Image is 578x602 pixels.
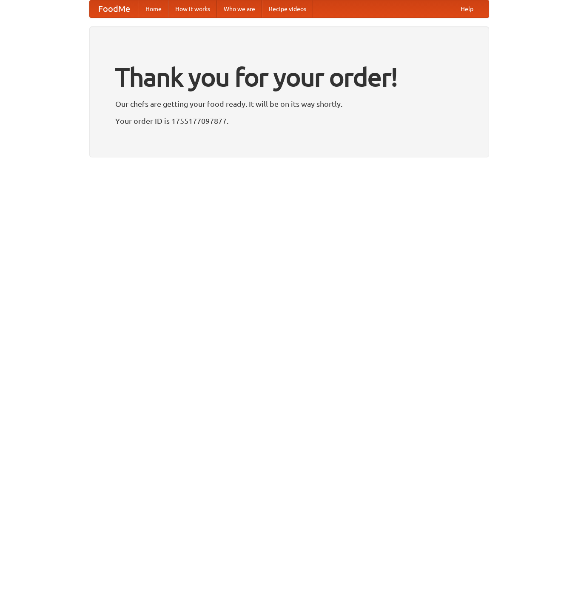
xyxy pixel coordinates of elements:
a: Who we are [217,0,262,17]
h1: Thank you for your order! [115,57,463,97]
p: Our chefs are getting your food ready. It will be on its way shortly. [115,97,463,110]
a: How it works [168,0,217,17]
a: FoodMe [90,0,139,17]
a: Home [139,0,168,17]
a: Help [454,0,480,17]
p: Your order ID is 1755177097877. [115,114,463,127]
a: Recipe videos [262,0,313,17]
